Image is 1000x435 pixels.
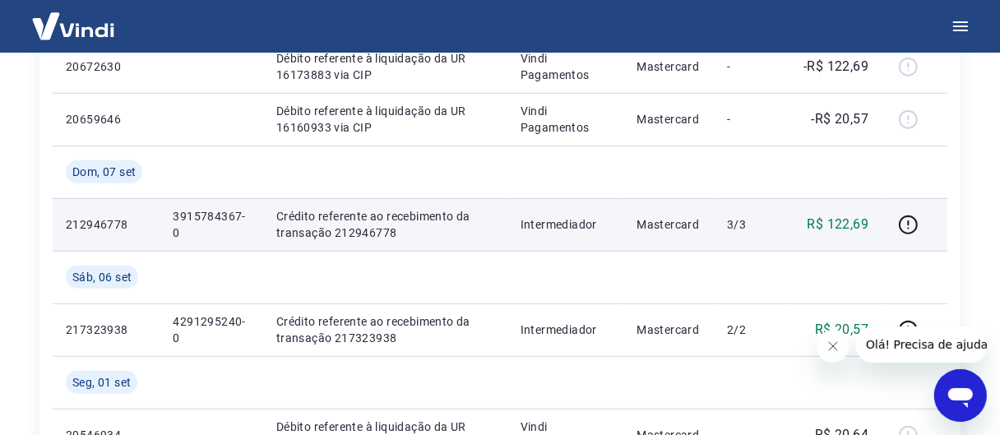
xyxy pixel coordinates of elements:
[72,164,136,180] span: Dom, 07 set
[815,320,868,340] p: R$ 20,57
[803,57,868,76] p: -R$ 122,69
[66,322,146,338] p: 217323938
[173,208,249,241] p: 3915784367-0
[637,216,701,233] p: Mastercard
[10,12,138,25] span: Olá! Precisa de ajuda?
[817,330,850,363] iframe: Fechar mensagem
[521,103,611,136] p: Vindi Pagamentos
[727,322,775,338] p: 2/2
[808,215,869,234] p: R$ 122,69
[66,58,146,75] p: 20672630
[173,313,249,346] p: 4291295240-0
[521,322,611,338] p: Intermediador
[727,216,775,233] p: 3/3
[727,58,775,75] p: -
[637,58,701,75] p: Mastercard
[66,216,146,233] p: 212946778
[856,326,987,363] iframe: Mensagem da empresa
[637,322,701,338] p: Mastercard
[72,374,131,391] span: Seg, 01 set
[934,369,987,422] iframe: Botão para abrir a janela de mensagens
[66,111,146,127] p: 20659646
[521,216,611,233] p: Intermediador
[812,109,869,129] p: -R$ 20,57
[727,111,775,127] p: -
[20,1,127,51] img: Vindi
[72,269,132,285] span: Sáb, 06 set
[276,313,494,346] p: Crédito referente ao recebimento da transação 217323938
[276,208,494,241] p: Crédito referente ao recebimento da transação 212946778
[637,111,701,127] p: Mastercard
[276,103,494,136] p: Débito referente à liquidação da UR 16160933 via CIP
[276,50,494,83] p: Débito referente à liquidação da UR 16173883 via CIP
[521,50,611,83] p: Vindi Pagamentos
